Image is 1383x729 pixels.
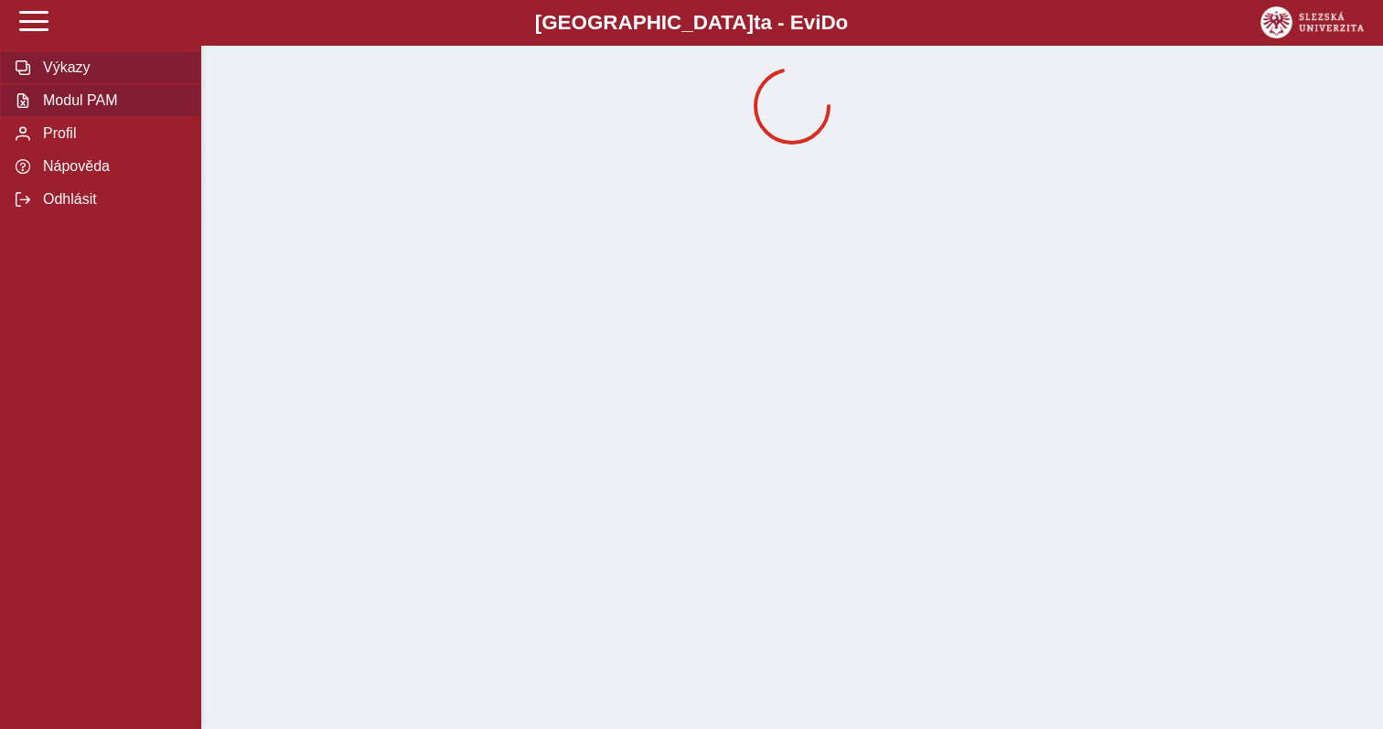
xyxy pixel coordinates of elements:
[38,59,186,76] span: Výkazy
[38,92,186,109] span: Modul PAM
[55,11,1328,35] b: [GEOGRAPHIC_DATA] a - Evi
[38,125,186,142] span: Profil
[38,191,186,208] span: Odhlásit
[1260,6,1364,38] img: logo_web_su.png
[754,11,760,34] span: t
[820,11,835,34] span: D
[836,11,849,34] span: o
[38,158,186,175] span: Nápověda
